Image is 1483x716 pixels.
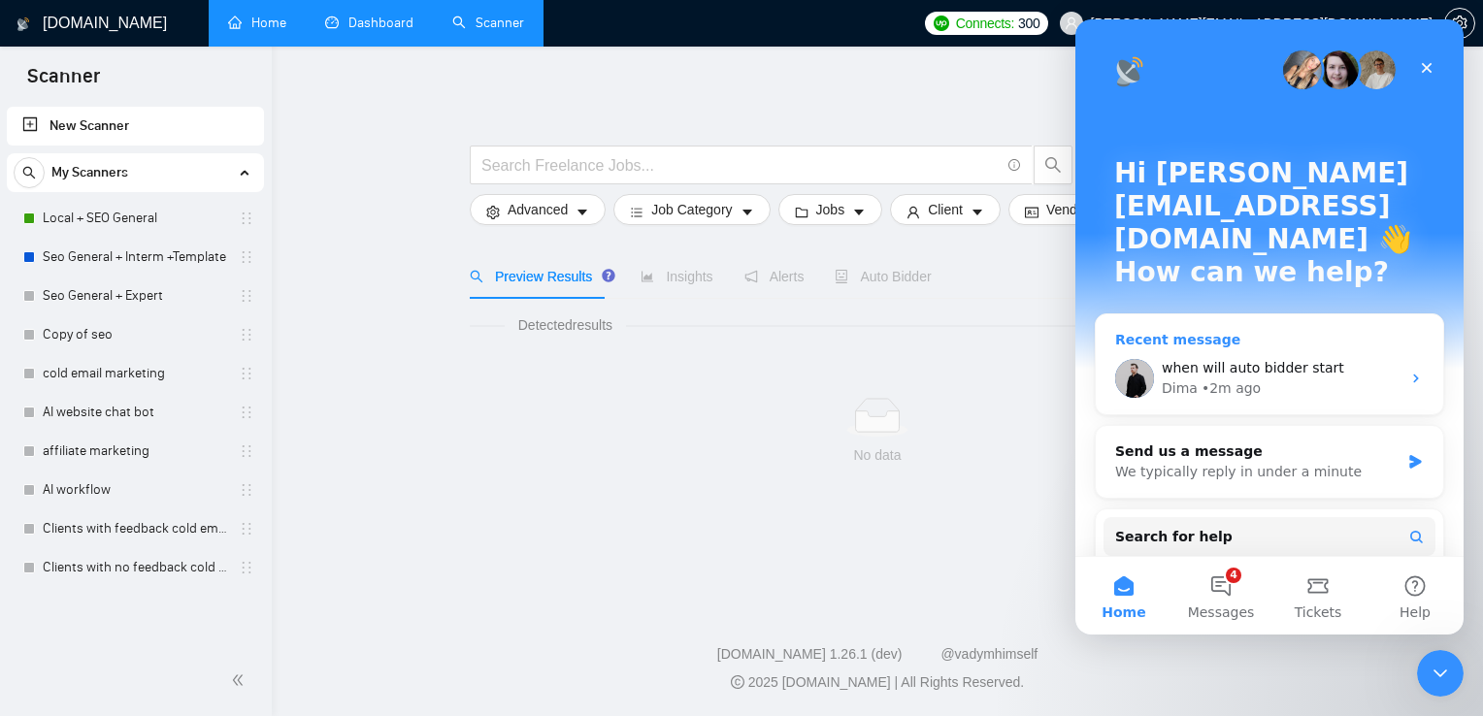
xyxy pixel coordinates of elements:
[239,405,254,420] span: holder
[744,269,805,284] span: Alerts
[744,270,758,283] span: notification
[1046,199,1089,220] span: Vendor
[16,9,30,40] img: logo
[795,205,808,219] span: folder
[43,354,227,393] a: cold email marketing
[43,277,227,315] a: Seo General + Expert
[12,62,115,103] span: Scanner
[481,153,1000,178] input: Search Freelance Jobs...
[1008,159,1021,172] span: info-circle
[231,670,250,690] span: double-left
[43,471,227,509] a: AI workflow
[1025,205,1038,219] span: idcard
[239,521,254,537] span: holder
[505,314,626,336] span: Detected results
[486,205,500,219] span: setting
[15,166,44,179] span: search
[7,153,264,587] li: My Scanners
[641,270,654,283] span: area-chart
[906,205,920,219] span: user
[1075,19,1464,635] iframe: Intercom live chat
[287,672,1467,693] div: 2025 [DOMAIN_NAME] | All Rights Reserved.
[43,509,227,548] a: Clients with feedback cold email marketing
[239,288,254,304] span: holder
[43,432,227,471] a: affiliate marketing
[239,327,254,342] span: holder
[239,366,254,381] span: holder
[1034,146,1072,184] button: search
[470,269,610,284] span: Preview Results
[1444,16,1475,31] a: setting
[971,205,984,219] span: caret-down
[228,15,286,31] a: homeHome
[43,393,227,432] a: AI website chat bot
[452,15,524,31] a: searchScanner
[43,199,227,238] a: Local + SEO General
[651,199,732,220] span: Job Category
[470,270,483,283] span: search
[239,211,254,226] span: holder
[43,238,227,277] a: Seo General + Interm +Template
[325,15,413,31] a: dashboardDashboard
[717,646,903,662] a: [DOMAIN_NAME] 1.26.1 (dev)
[1008,194,1127,225] button: idcardVendorcaret-down
[22,107,248,146] a: New Scanner
[928,199,963,220] span: Client
[239,249,254,265] span: holder
[630,205,643,219] span: bars
[835,270,848,283] span: robot
[741,205,754,219] span: caret-down
[1018,13,1039,34] span: 300
[835,269,931,284] span: Auto Bidder
[576,205,589,219] span: caret-down
[1035,156,1071,174] span: search
[816,199,845,220] span: Jobs
[1417,650,1464,697] iframe: Intercom live chat
[43,548,227,587] a: Clients with no feedback cold email marketing
[731,675,744,689] span: copyright
[600,267,617,284] div: Tooltip anchor
[239,560,254,575] span: holder
[940,646,1038,662] a: @vadymhimself
[239,443,254,459] span: holder
[1065,16,1078,30] span: user
[778,194,883,225] button: folderJobscaret-down
[613,194,770,225] button: barsJob Categorycaret-down
[485,444,1269,466] div: No data
[890,194,1001,225] button: userClientcaret-down
[7,107,264,146] li: New Scanner
[470,194,606,225] button: settingAdvancedcaret-down
[508,199,568,220] span: Advanced
[641,269,712,284] span: Insights
[43,315,227,354] a: Copy of seo
[956,13,1014,34] span: Connects:
[51,153,128,192] span: My Scanners
[934,16,949,31] img: upwork-logo.png
[239,482,254,498] span: holder
[1444,8,1475,39] button: setting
